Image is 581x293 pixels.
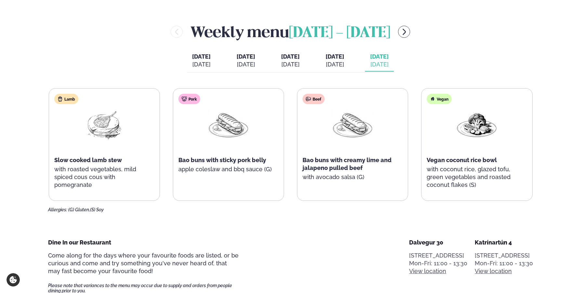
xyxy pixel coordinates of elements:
img: beef.svg [306,96,311,102]
span: Dine In our Restaurant [48,239,111,246]
div: Beef [303,94,325,104]
img: Lamb-Meat.png [84,109,125,140]
button: menu-btn-right [398,26,410,38]
div: Katrínartún 4 [475,239,533,246]
button: [DATE] [DATE] [276,50,305,72]
div: Mon-Fri: 11:00 - 13:30 [409,259,467,267]
p: with roasted vegetables, mild spiced cous cous with pomegranate [54,165,154,189]
span: (G) Gluten, [68,207,90,212]
div: [DATE] [192,61,211,68]
img: Panini.png [332,109,373,140]
button: [DATE] [DATE] [231,50,260,72]
span: Vegan coconut rice bowl [427,157,497,163]
div: [DATE] [370,61,389,68]
button: [DATE] [DATE] [187,50,216,72]
div: Pork [178,94,200,104]
span: Bao buns with sticky pork belly [178,157,266,163]
a: View location [409,267,446,275]
span: [DATE] [192,53,211,60]
img: Panini.png [208,109,249,140]
img: pork.svg [182,96,187,102]
button: menu-btn-left [171,26,183,38]
p: with avocado salsa (G) [303,173,403,181]
span: Allergies: [48,207,67,212]
span: [DATE] [237,53,255,61]
div: [DATE] [237,61,255,68]
div: [DATE] [281,61,300,68]
span: [DATE] [326,53,344,60]
p: apple coleslaw and bbq sauce (G) [178,165,278,173]
span: Slow cooked lamb stew [54,157,122,163]
h2: Weekly menu [190,21,390,42]
img: Lamb.svg [58,96,63,102]
p: [STREET_ADDRESS] [409,252,467,259]
p: with coconut rice, glazed tofu, green vegetables and roasted coconut flakes (S) [427,165,527,189]
img: Vegan.svg [430,96,435,102]
div: Vegan [427,94,452,104]
span: Come along for the days where your favourite foods are listed, or be curious and come and try som... [48,252,239,274]
span: Bao buns with creamy lime and jalapeno pulled beef [303,157,392,171]
div: [DATE] [326,61,344,68]
div: Lamb [54,94,78,104]
div: Mon-Fri: 11:00 - 13:30 [475,259,533,267]
span: [DATE] - [DATE] [289,26,390,40]
div: Dalvegur 30 [409,239,467,246]
span: (S) Soy [90,207,104,212]
span: [DATE] [370,53,389,60]
p: [STREET_ADDRESS] [475,252,533,259]
button: [DATE] [DATE] [320,50,349,72]
a: Cookie settings [6,273,20,286]
img: Vegan.png [456,109,497,140]
button: [DATE] [DATE] [365,50,394,72]
a: View location [475,267,512,275]
span: [DATE] [281,53,300,60]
